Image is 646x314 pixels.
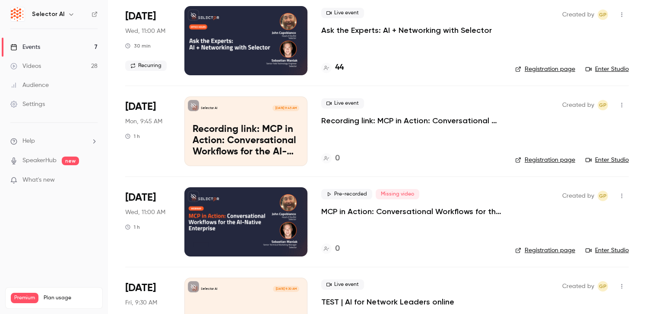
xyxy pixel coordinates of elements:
h4: 0 [335,153,340,164]
span: Premium [11,293,38,303]
a: Registration page [515,156,575,164]
span: Recurring [125,61,167,71]
a: MCP in Action: Conversational Workflows for the AI-Native Enterprise [321,206,501,217]
span: [DATE] [125,10,156,23]
span: Help [22,137,35,146]
span: Plan usage [44,295,97,301]
span: GP [599,10,607,20]
span: Mon, 9:45 AM [125,117,162,126]
a: 44 [321,62,344,74]
div: Aug 20 Wed, 12:00 PM (America/New York) [125,6,171,75]
h6: Selector AI [32,10,64,19]
span: GP [599,191,607,201]
span: Gianna Papagni [598,10,608,20]
p: Recording link: MCP in Action: Conversational Workflows for the AI-Native Enterprise [193,124,299,157]
iframe: Noticeable Trigger [87,176,98,184]
span: Created by [562,10,594,20]
a: Registration page [515,65,575,74]
span: Created by [562,281,594,292]
span: new [62,157,79,165]
span: [DATE] 9:45 AM [272,105,299,111]
span: Missing video [376,189,419,199]
span: Gianna Papagni [598,191,608,201]
a: 0 [321,243,340,255]
a: TEST | AI for Network Leaders online [321,297,454,307]
span: [DATE] [125,100,156,114]
span: Wed, 11:00 AM [125,208,165,217]
a: SpeakerHub [22,156,57,165]
p: Selector AI [201,287,217,291]
div: 1 h [125,133,140,140]
a: Enter Studio [586,65,629,74]
a: Registration page [515,246,575,255]
div: Aug 25 Mon, 9:45 AM (America/Chicago) [125,96,171,166]
h4: 0 [335,243,340,255]
span: GP [599,100,607,110]
span: Live event [321,8,364,18]
div: 30 min [125,42,151,49]
img: Selector AI [11,7,25,21]
h4: 44 [335,62,344,74]
div: 1 h [125,224,140,231]
span: Created by [562,191,594,201]
span: [DATE] 9:30 AM [273,286,299,292]
span: Wed, 11:00 AM [125,27,165,35]
div: Settings [10,100,45,109]
a: 0 [321,153,340,164]
span: Gianna Papagni [598,281,608,292]
li: help-dropdown-opener [10,137,98,146]
div: Aug 27 Wed, 12:00 PM (America/New York) [125,187,171,256]
span: Live event [321,279,364,290]
span: [DATE] [125,191,156,205]
div: Audience [10,81,49,90]
a: Recording link: MCP in Action: Conversational Workflows for the AI-Native EnterpriseSelector AI[D... [184,96,307,166]
div: Events [10,43,40,51]
span: Gianna Papagni [598,100,608,110]
a: Enter Studio [586,156,629,164]
span: GP [599,281,607,292]
span: Fri, 9:30 AM [125,298,157,307]
a: Recording link: MCP in Action: Conversational Workflows for the AI-Native Enterprise [321,115,501,126]
p: Selector AI [201,106,217,110]
a: Enter Studio [586,246,629,255]
a: Ask the Experts: AI + Networking with Selector [321,25,492,35]
span: Created by [562,100,594,110]
span: What's new [22,176,55,185]
span: Pre-recorded [321,189,372,199]
span: [DATE] [125,281,156,295]
span: Live event [321,98,364,109]
div: Videos [10,62,41,70]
